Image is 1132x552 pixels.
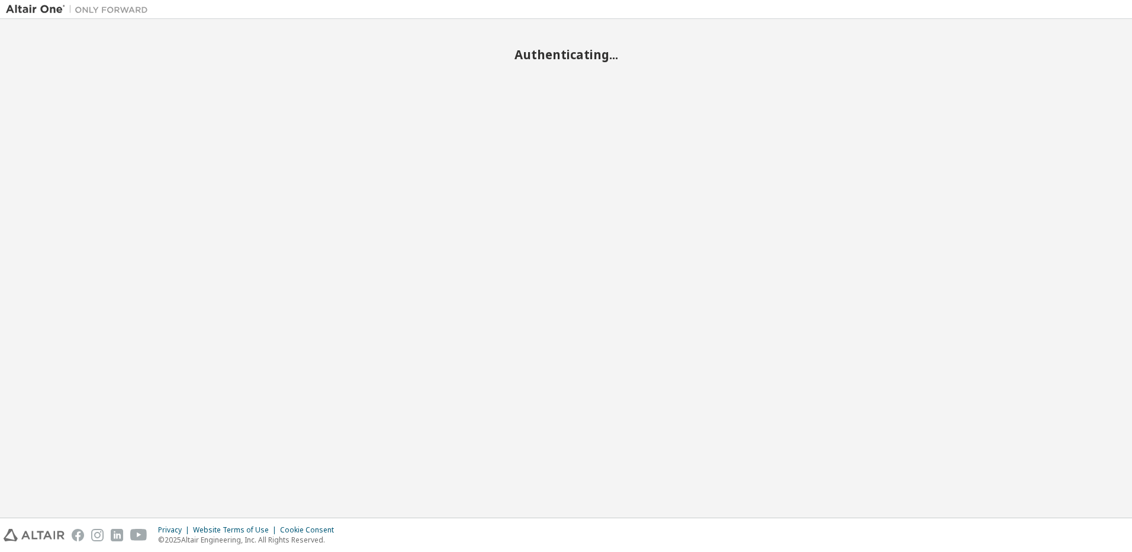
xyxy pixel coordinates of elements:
[91,529,104,541] img: instagram.svg
[72,529,84,541] img: facebook.svg
[158,525,193,535] div: Privacy
[193,525,280,535] div: Website Terms of Use
[158,535,341,545] p: © 2025 Altair Engineering, Inc. All Rights Reserved.
[130,529,147,541] img: youtube.svg
[6,4,154,15] img: Altair One
[111,529,123,541] img: linkedin.svg
[4,529,65,541] img: altair_logo.svg
[280,525,341,535] div: Cookie Consent
[6,47,1126,62] h2: Authenticating...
